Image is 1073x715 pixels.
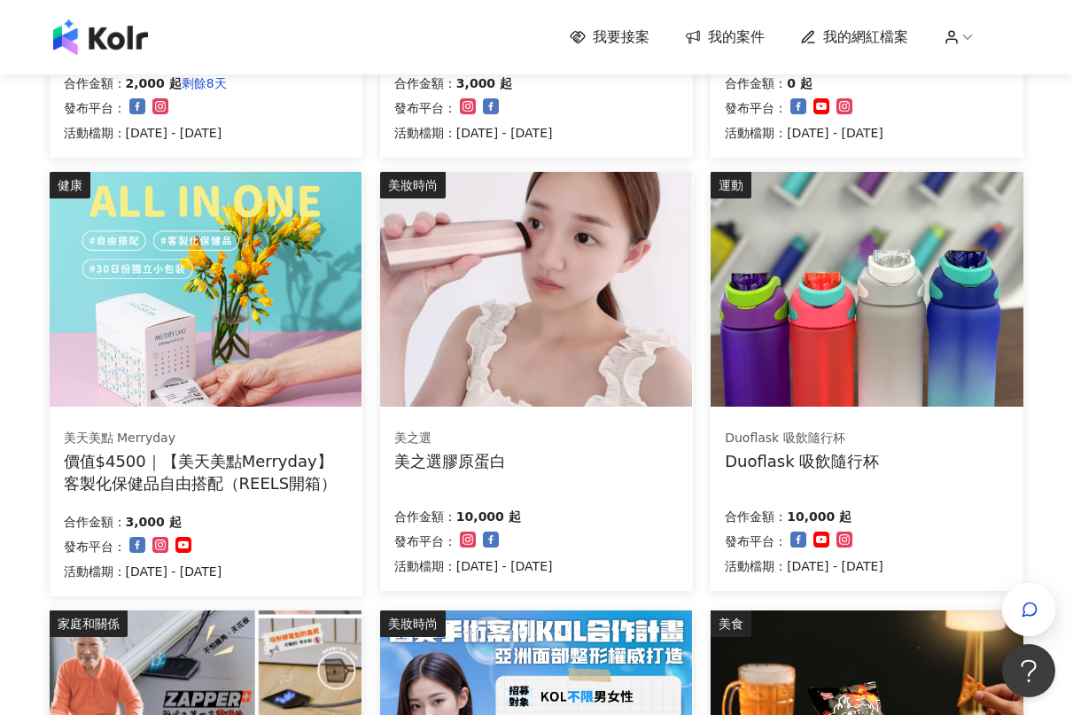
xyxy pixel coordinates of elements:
div: 美天美點 Merryday [64,430,347,447]
div: 健康 [50,172,90,198]
div: 美之選膠原蛋白 [394,450,506,472]
div: 家庭和關係 [50,610,128,637]
p: 發布平台： [725,97,787,119]
img: logo [53,19,148,55]
a: 我要接案 [570,27,649,47]
p: 活動檔期：[DATE] - [DATE] [725,122,883,144]
img: 美之選膠原蛋白送RF美容儀 [380,172,692,407]
p: 3,000 起 [126,511,182,532]
a: 我的網紅檔案 [800,27,908,47]
div: 價值$4500｜【美天美點Merryday】客製化保健品自由搭配（REELS開箱） [64,450,348,494]
p: 發布平台： [64,97,126,119]
p: 發布平台： [394,97,456,119]
p: 活動檔期：[DATE] - [DATE] [394,556,553,577]
p: 合作金額： [394,506,456,527]
div: Duoflask 吸飲隨行杯 [725,430,879,447]
p: 2,000 起 [126,73,182,94]
div: 運動 [711,172,751,198]
span: 我要接案 [593,27,649,47]
p: 發布平台： [725,531,787,552]
span: 我的網紅檔案 [823,27,908,47]
iframe: Help Scout Beacon - Open [1002,644,1055,697]
p: 10,000 起 [456,506,521,527]
p: 3,000 起 [456,73,512,94]
p: 發布平台： [394,531,456,552]
p: 合作金額： [725,73,787,94]
a: 我的案件 [685,27,765,47]
p: 發布平台： [64,536,126,557]
p: 剩餘8天 [182,73,227,94]
p: 活動檔期：[DATE] - [DATE] [64,122,227,144]
p: 合作金額： [64,73,126,94]
p: 活動檔期：[DATE] - [DATE] [394,122,553,144]
div: 美妝時尚 [380,172,446,198]
p: 合作金額： [725,506,787,527]
p: 0 起 [787,73,813,94]
div: 美食 [711,610,751,637]
p: 活動檔期：[DATE] - [DATE] [64,561,222,582]
div: Duoflask 吸飲隨行杯 [725,450,879,472]
p: 合作金額： [64,511,126,532]
span: 我的案件 [708,27,765,47]
div: 美妝時尚 [380,610,446,637]
p: 活動檔期：[DATE] - [DATE] [725,556,883,577]
img: Duoflask 吸飲隨行杯 [711,172,1022,407]
p: 10,000 起 [787,506,851,527]
p: 合作金額： [394,73,456,94]
div: 美之選 [394,430,506,447]
img: 客製化保健食品 [50,172,362,407]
